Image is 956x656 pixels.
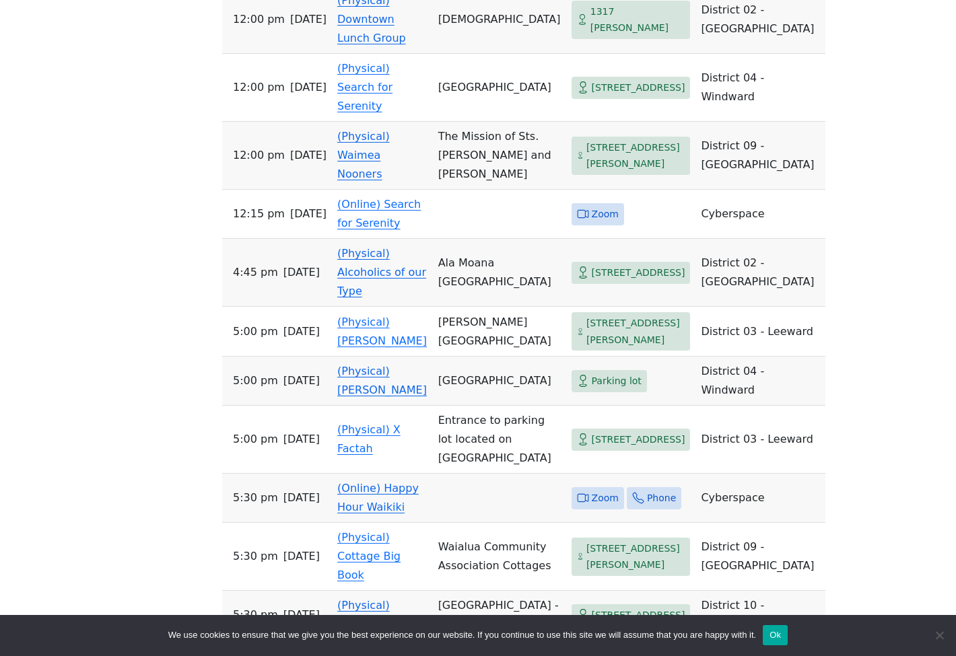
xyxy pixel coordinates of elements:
[290,205,327,223] span: [DATE]
[586,139,685,172] span: [STREET_ADDRESS][PERSON_NAME]
[647,490,676,507] span: Phone
[695,357,825,406] td: District 04 - Windward
[433,357,566,406] td: [GEOGRAPHIC_DATA]
[586,540,685,573] span: [STREET_ADDRESS][PERSON_NAME]
[433,239,566,307] td: Ala Moana [GEOGRAPHIC_DATA]
[592,490,619,507] span: Zoom
[290,10,327,29] span: [DATE]
[433,591,566,640] td: [GEOGRAPHIC_DATA] - [GEOGRAPHIC_DATA]
[233,10,285,29] span: 12:00 PM
[695,239,825,307] td: District 02 - [GEOGRAPHIC_DATA]
[592,431,685,448] span: [STREET_ADDRESS]
[695,591,825,640] td: District 10 - [GEOGRAPHIC_DATA]
[592,373,642,390] span: Parking lot
[283,488,320,507] span: [DATE]
[337,482,419,513] a: (Online) Happy Hour Waikiki
[337,247,426,297] a: (Physical) Alcoholics of our Type
[283,430,320,449] span: [DATE]
[233,146,285,165] span: 12:00 PM
[695,122,825,190] td: District 09 - [GEOGRAPHIC_DATA]
[337,316,427,347] a: (Physical) [PERSON_NAME]
[233,78,285,97] span: 12:00 PM
[233,430,278,449] span: 5:00 PM
[695,474,825,523] td: Cyberspace
[592,607,685,624] span: [STREET_ADDRESS]
[337,365,427,396] a: (Physical) [PERSON_NAME]
[337,599,401,630] a: (Physical) Happy Hour
[337,531,401,581] a: (Physical) Cottage Big Book
[233,606,278,624] span: 5:30 PM
[168,628,756,642] span: We use cookies to ensure that we give you the best experience on our website. If you continue to ...
[763,625,788,645] button: Ok
[433,307,566,357] td: [PERSON_NAME][GEOGRAPHIC_DATA]
[233,488,278,507] span: 5:30 PM
[283,263,320,282] span: [DATE]
[337,130,390,180] a: (Physical) Waimea Nooners
[283,606,320,624] span: [DATE]
[233,547,278,566] span: 5:30 PM
[433,54,566,122] td: [GEOGRAPHIC_DATA]
[337,198,421,229] a: (Online) Search for Serenity
[695,406,825,474] td: District 03 - Leeward
[283,371,320,390] span: [DATE]
[233,371,278,390] span: 5:00 PM
[283,547,320,566] span: [DATE]
[433,122,566,190] td: The Mission of Sts. [PERSON_NAME] and [PERSON_NAME]
[590,3,685,36] span: 1317 [PERSON_NAME]
[290,78,327,97] span: [DATE]
[695,523,825,591] td: District 09 - [GEOGRAPHIC_DATA]
[283,322,320,341] span: [DATE]
[592,206,619,223] span: Zoom
[233,205,285,223] span: 12:15 PM
[233,263,278,282] span: 4:45 PM
[592,79,685,96] span: [STREET_ADDRESS]
[337,62,392,112] a: (Physical) Search for Serenity
[695,190,825,239] td: Cyberspace
[233,322,278,341] span: 5:00 PM
[586,315,685,348] span: [STREET_ADDRESS][PERSON_NAME]
[592,264,685,281] span: [STREET_ADDRESS]
[337,423,401,455] a: (Physical) X Factah
[695,307,825,357] td: District 03 - Leeward
[932,628,946,642] span: No
[433,523,566,591] td: Waialua Community Association Cottages
[695,54,825,122] td: District 04 - Windward
[433,406,566,474] td: Entrance to parking lot located on [GEOGRAPHIC_DATA]
[290,146,327,165] span: [DATE]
